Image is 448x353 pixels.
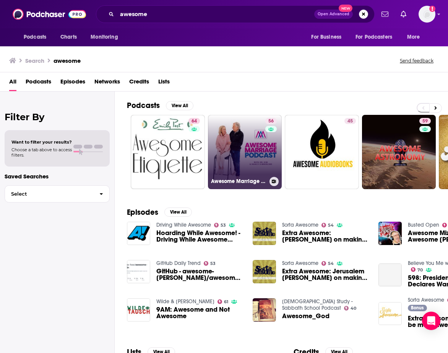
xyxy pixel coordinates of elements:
img: GitHub - awesome-foss/awesome-sysadmin: A curated list of amazingly awesome open-source sysadmin ... [127,260,150,283]
a: 56 [265,118,277,124]
a: 64 [131,115,205,189]
span: 53 [221,224,226,227]
img: 9AM: Awesome and Not Awesome [127,298,150,322]
a: Driving While Awesome [156,222,211,228]
a: Wilde & Tausch [156,298,214,305]
img: Extra Awesome: 100 ways to be more awesome with money with Erin Odom [378,302,402,325]
a: Sorta Awesome [282,222,318,228]
button: Show profile menu [419,6,435,23]
a: All [9,75,16,91]
img: Hoarding While Awesome! - Driving While Awesome Podcast Ep. 764 [127,222,150,245]
a: Episodes [60,75,85,91]
a: Networks [94,75,120,91]
span: Monitoring [91,32,118,42]
span: 40 [351,307,356,310]
a: Awesome_God [282,313,330,319]
a: Busted Open [408,222,439,228]
span: New [339,5,352,12]
a: 59 [362,115,436,189]
button: open menu [306,30,351,44]
button: Open AdvancedNew [314,10,353,19]
button: View All [164,208,192,217]
span: Select [5,191,93,196]
span: 53 [210,262,216,265]
p: Saved Searches [5,173,110,180]
span: Podcasts [24,32,46,42]
span: Extra Awesome: [PERSON_NAME] on making mornings awesome [282,230,369,243]
a: 61 [218,299,229,304]
a: 40 [344,306,357,311]
span: 54 [328,262,334,265]
span: More [407,32,420,42]
button: open menu [402,30,430,44]
a: Credits [129,75,149,91]
img: Awesome Miz Interview | Awesome Nick Wayne Debut [378,222,402,245]
a: Hoarding While Awesome! - Driving While Awesome Podcast Ep. 764 [156,230,243,243]
svg: Add a profile image [429,6,435,12]
span: GitHub - awesome-[PERSON_NAME]/awesome-sysadmin: A curated list of amazingly awesome open-source ... [156,268,243,281]
a: 56Awesome Marriage Podcast [208,115,282,189]
a: EpisodesView All [127,208,192,217]
img: User Profile [419,6,435,23]
a: 64 [188,118,200,124]
a: Charts [55,30,81,44]
h2: Podcasts [127,101,160,110]
span: 64 [192,118,197,125]
img: Awesome_God [253,298,276,322]
span: For Podcasters [355,32,392,42]
span: Want to filter your results? [11,139,72,145]
button: open menu [18,30,56,44]
a: Show notifications dropdown [378,8,391,21]
span: 61 [224,300,228,304]
h3: Awesome Marriage Podcast [211,178,266,185]
a: 53 [204,261,216,266]
button: Select [5,185,110,203]
span: 9AM: Awesome and Not Awesome [156,306,243,319]
a: 54 [321,261,334,266]
a: 54 [321,223,334,227]
a: Bible Study - Sabbath School Podcast [282,298,353,311]
img: Extra Awesome: Laura Vanderkam on making mornings awesome [253,222,276,245]
a: 45 [285,115,359,189]
img: Podchaser - Follow, Share and Rate Podcasts [13,7,86,21]
a: GitHub Daily Trend [156,260,201,266]
span: For Business [311,32,341,42]
div: Open Intercom Messenger [422,312,440,330]
button: Send feedback [398,57,436,64]
span: Charts [60,32,77,42]
h2: Filter By [5,111,110,123]
a: 598: President Awesome Declares War On ONE Ft. President Awesome [378,263,402,287]
span: Logged in as shcarlos [419,6,435,23]
a: Podcasts [26,75,51,91]
span: Choose a tab above to access filters. [11,147,72,158]
span: 56 [268,118,274,125]
a: Sorta Awesome [282,260,318,266]
a: Extra Awesome: Jerusalem Greer on making summer awesome as a working mom [282,268,369,281]
h3: awesome [54,57,81,64]
span: Bonus [411,306,424,310]
button: View All [166,101,193,110]
input: Search podcasts, credits, & more... [117,8,314,20]
div: Search podcasts, credits, & more... [96,5,375,23]
img: Extra Awesome: Jerusalem Greer on making summer awesome as a working mom [253,260,276,283]
span: Open Advanced [318,12,349,16]
a: 70 [411,267,423,272]
a: Lists [158,75,170,91]
a: 59 [419,118,431,124]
